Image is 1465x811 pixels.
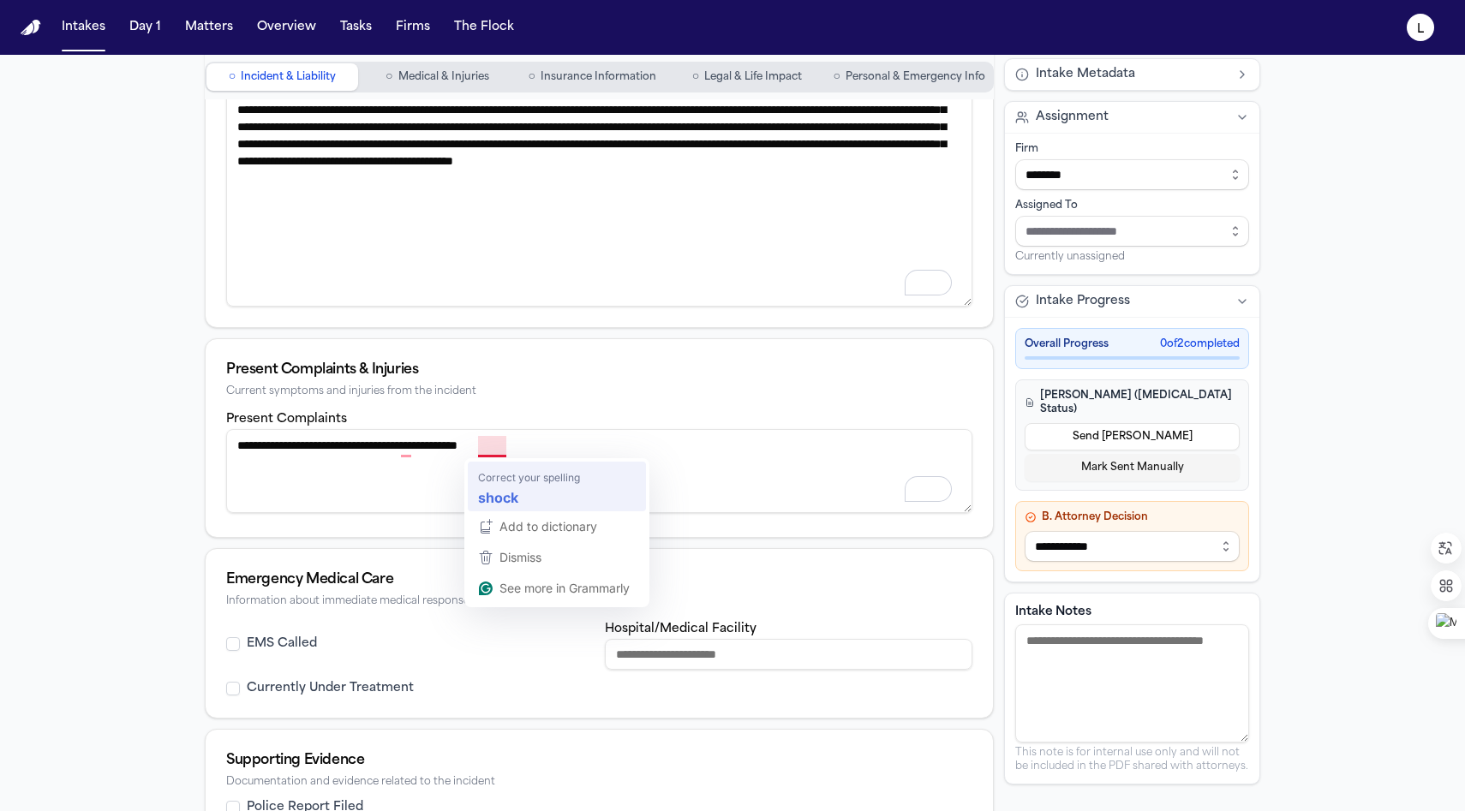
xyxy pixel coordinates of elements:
[389,12,437,43] button: Firms
[1036,109,1109,126] span: Assignment
[21,20,41,36] a: Home
[21,20,41,36] img: Finch Logo
[704,70,802,84] span: Legal & Life Impact
[123,12,168,43] button: Day 1
[1005,102,1259,133] button: Assignment
[1015,746,1249,773] p: This note is for internal use only and will not be included in the PDF shared with attorneys.
[206,63,358,91] button: Go to Incident & Liability
[1015,250,1125,264] span: Currently unassigned
[247,635,317,653] label: EMS Called
[834,69,840,86] span: ○
[517,63,668,91] button: Go to Insurance Information
[1015,199,1249,212] div: Assigned To
[1025,389,1240,416] h4: [PERSON_NAME] ([MEDICAL_DATA] Status)
[226,385,972,398] div: Current symptoms and injuries from the incident
[226,595,972,608] div: Information about immediate medical response
[1015,216,1249,247] input: Assign to staff member
[226,750,972,771] div: Supporting Evidence
[241,70,336,84] span: Incident & Liability
[605,623,756,635] label: Hospital/Medical Facility
[692,69,699,86] span: ○
[846,70,985,84] span: Personal & Emergency Info
[178,12,240,43] button: Matters
[333,12,379,43] button: Tasks
[1015,142,1249,156] div: Firm
[250,12,323,43] button: Overview
[226,25,972,307] textarea: To enrich screen reader interactions, please activate Accessibility in Grammarly extension settings
[1005,59,1259,90] button: Intake Metadata
[55,12,112,43] button: Intakes
[386,69,392,86] span: ○
[247,680,414,697] label: Currently Under Treatment
[605,639,973,670] input: Hospital or medical facility
[1015,604,1249,621] label: Intake Notes
[1015,624,1249,742] textarea: Intake notes
[528,69,535,86] span: ○
[226,776,972,789] div: Documentation and evidence related to the incident
[827,63,992,91] button: Go to Personal & Emergency Info
[1036,66,1135,83] span: Intake Metadata
[229,69,236,86] span: ○
[1005,286,1259,317] button: Intake Progress
[1025,423,1240,450] button: Send [PERSON_NAME]
[1036,293,1130,310] span: Intake Progress
[447,12,521,43] button: The Flock
[362,63,513,91] button: Go to Medical & Injuries
[1025,454,1240,481] button: Mark Sent Manually
[226,413,347,426] label: Present Complaints
[1160,337,1240,351] span: 0 of 2 completed
[226,429,972,513] textarea: To enrich screen reader interactions, please activate Accessibility in Grammarly extension settings
[1015,159,1249,190] input: Select firm
[541,70,656,84] span: Insurance Information
[1025,510,1240,524] h4: B. Attorney Decision
[1025,337,1109,351] span: Overall Progress
[226,360,972,380] div: Present Complaints & Injuries
[226,569,972,590] div: Emergency Medical Care
[672,63,823,91] button: Go to Legal & Life Impact
[398,70,489,84] span: Medical & Injuries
